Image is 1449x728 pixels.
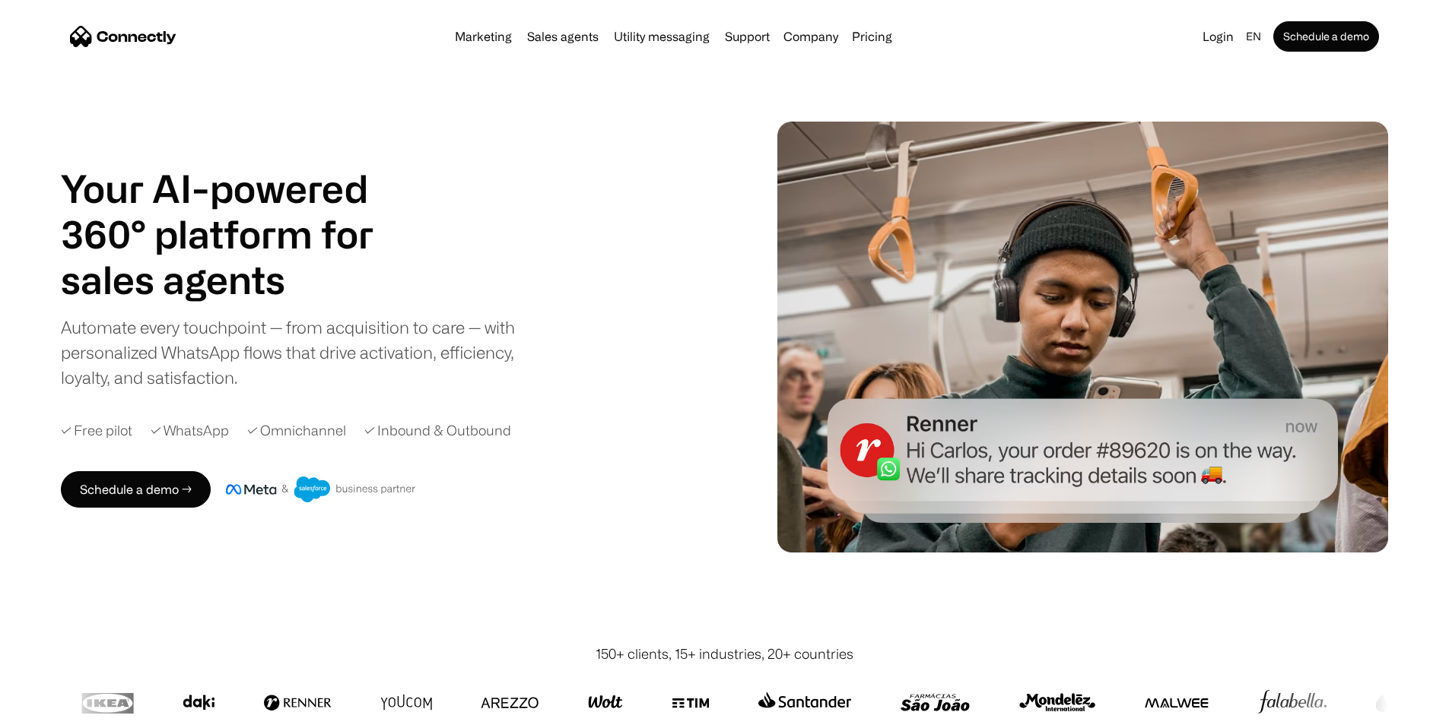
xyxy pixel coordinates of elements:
a: Support [719,30,776,43]
div: Automate every touchpoint — from acquisition to care — with personalized WhatsApp flows that driv... [61,315,540,390]
div: carousel [61,257,411,302]
div: ✓ Free pilot [61,420,132,441]
h1: Your AI-powered 360° platform for [61,166,411,257]
a: Utility messaging [608,30,716,43]
a: Pricing [846,30,898,43]
ul: Language list [30,701,91,723]
div: 1 of 4 [61,257,411,302]
aside: Language selected: English [15,700,91,723]
a: Schedule a demo [1273,21,1379,52]
div: 150+ clients, 15+ industries, 20+ countries [596,644,853,664]
div: en [1240,26,1270,47]
h1: sales agents [61,257,411,302]
a: Sales agents [521,30,605,43]
a: home [70,25,176,48]
a: Marketing [449,30,518,43]
img: Meta and Salesforce business partner badge. [226,476,416,502]
div: ✓ Inbound & Outbound [364,420,511,441]
div: Company [779,26,843,47]
div: ✓ Omnichannel [247,420,346,441]
div: Company [783,26,838,47]
div: en [1246,26,1261,47]
div: ✓ WhatsApp [151,420,229,441]
a: Login [1196,26,1240,47]
a: Schedule a demo → [61,471,211,508]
